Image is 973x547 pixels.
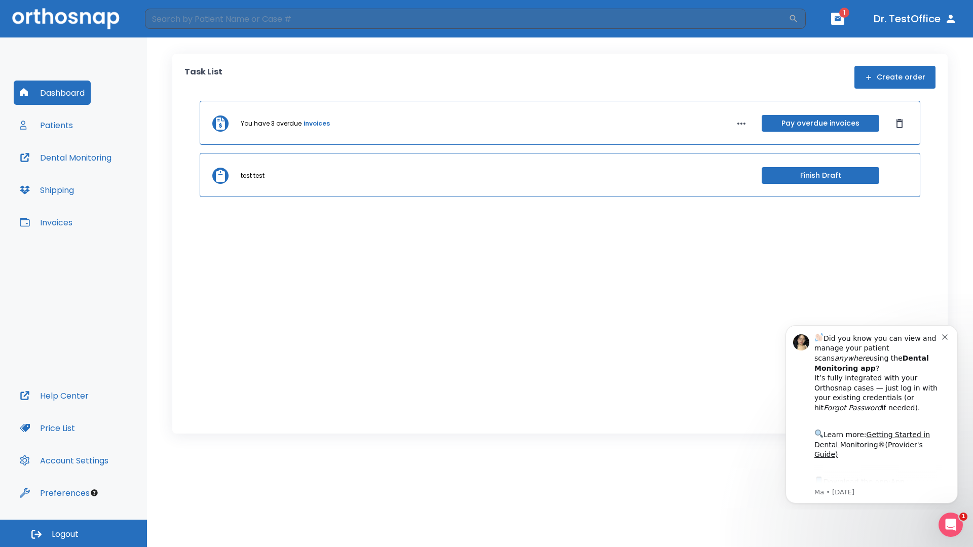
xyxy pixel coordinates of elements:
[14,145,118,170] button: Dental Monitoring
[90,488,99,497] div: Tooltip anchor
[14,81,91,105] button: Dashboard
[959,513,967,521] span: 1
[241,119,302,128] p: You have 3 overdue
[762,167,879,184] button: Finish Draft
[52,529,79,540] span: Logout
[939,513,963,537] iframe: Intercom live chat
[12,8,120,29] img: Orthosnap
[14,448,115,473] button: Account Settings
[762,115,879,132] button: Pay overdue invoices
[14,481,96,505] button: Preferences
[44,172,172,181] p: Message from Ma, sent 6w ago
[14,383,95,408] button: Help Center
[770,316,973,510] iframe: Intercom notifications message
[854,66,935,89] button: Create order
[839,8,849,18] span: 1
[891,115,908,132] button: Dismiss
[14,178,80,202] button: Shipping
[44,162,134,180] a: App Store
[184,66,222,89] p: Task List
[14,113,79,137] button: Patients
[304,119,330,128] a: invoices
[870,10,961,28] button: Dr. TestOffice
[145,9,789,29] input: Search by Patient Name or Case #
[241,171,265,180] p: test test
[14,210,79,235] button: Invoices
[14,416,81,440] button: Price List
[44,159,172,211] div: Download the app: | ​ Let us know if you need help getting started!
[172,16,180,24] button: Dismiss notification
